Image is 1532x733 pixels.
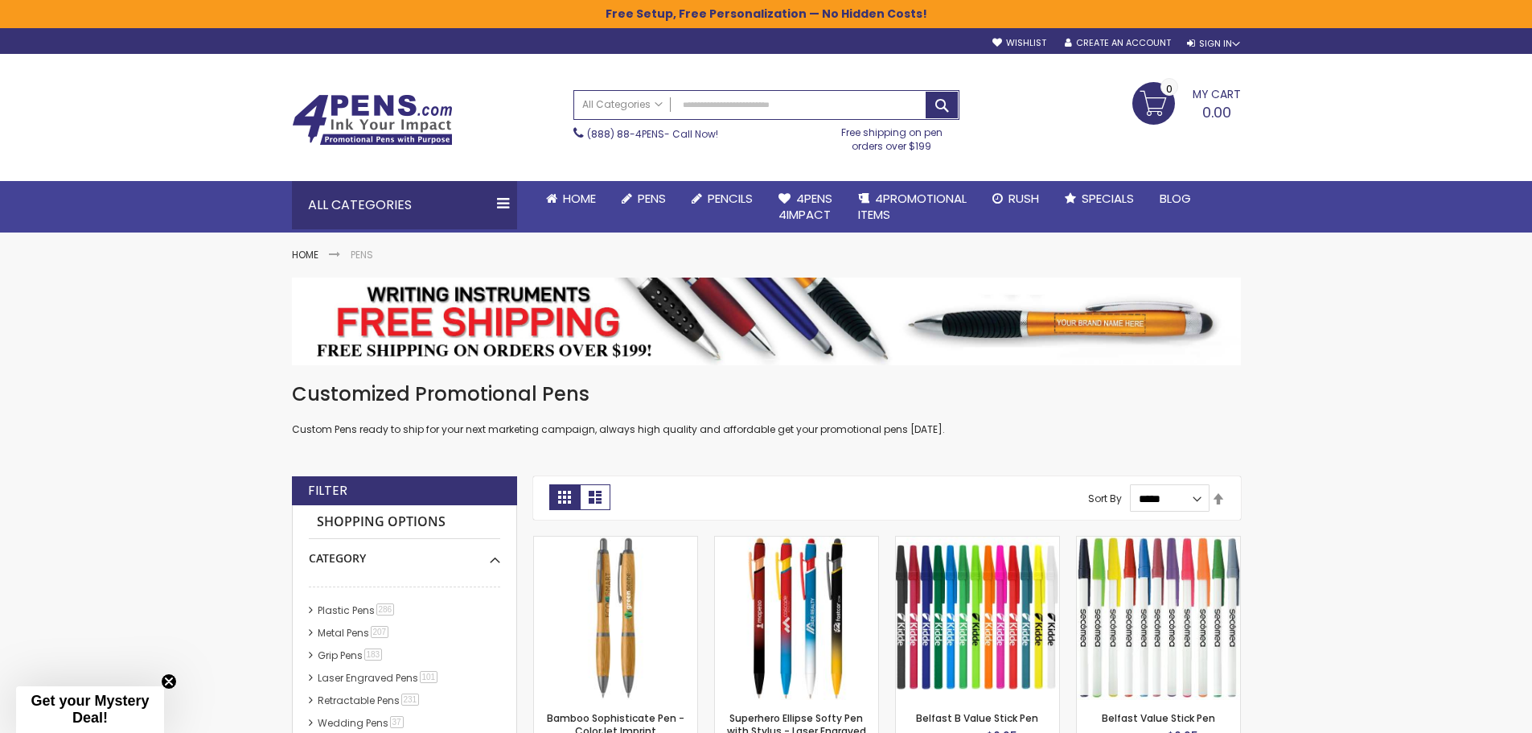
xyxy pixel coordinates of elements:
div: Custom Pens ready to ship for your next marketing campaign, always high quality and affordable ge... [292,381,1241,437]
a: Wedding Pens37 [314,716,409,730]
span: 207 [371,626,389,638]
span: 0.00 [1202,102,1231,122]
a: Create an Account [1065,37,1171,49]
img: Bamboo Sophisticate Pen - ColorJet Imprint [534,537,697,700]
a: Blog [1147,181,1204,216]
span: Get your Mystery Deal! [31,693,149,726]
label: Sort By [1088,492,1122,505]
a: Retractable Pens231 [314,694,425,707]
a: Grip Pens183 [314,649,388,662]
span: 37 [390,716,404,728]
strong: Filter [308,482,347,500]
span: 4Pens 4impact [778,190,832,223]
a: Pencils [679,181,766,216]
strong: Grid [549,484,580,510]
a: All Categories [574,91,671,117]
a: Laser Engraved Pens101 [314,671,444,685]
span: 231 [401,694,420,706]
a: Plastic Pens286 [314,603,400,617]
div: Get your Mystery Deal!Close teaser [16,686,164,733]
a: Metal Pens207 [314,626,395,640]
span: Rush [1008,190,1039,207]
img: Belfast B Value Stick Pen [896,537,1059,700]
span: Specials [1082,190,1134,207]
a: (888) 88-4PENS [587,127,664,141]
img: 4Pens Custom Pens and Promotional Products [292,94,453,146]
a: Superhero Ellipse Softy Pen with Stylus - Laser Engraved [715,536,878,550]
span: 286 [376,603,395,616]
a: Belfast Value Stick Pen [1077,536,1240,550]
h1: Customized Promotional Pens [292,381,1241,407]
button: Close teaser [161,673,177,690]
img: Superhero Ellipse Softy Pen with Stylus - Laser Engraved [715,537,878,700]
a: Belfast B Value Stick Pen [916,711,1038,725]
a: Rush [980,181,1052,216]
div: Free shipping on pen orders over $199 [824,120,959,152]
span: 0 [1166,81,1173,97]
span: 183 [364,649,383,661]
a: Home [292,248,318,261]
div: All Categories [292,181,517,229]
span: All Categories [582,98,663,111]
a: Home [533,181,609,216]
a: 4PROMOTIONALITEMS [845,181,980,233]
div: Category [309,539,500,566]
a: Pens [609,181,679,216]
a: Specials [1052,181,1147,216]
span: Pens [638,190,666,207]
span: Home [563,190,596,207]
span: 4PROMOTIONAL ITEMS [858,190,967,223]
strong: Shopping Options [309,505,500,540]
a: 4Pens4impact [766,181,845,233]
a: Belfast B Value Stick Pen [896,536,1059,550]
span: Blog [1160,190,1191,207]
span: Pencils [708,190,753,207]
span: 101 [420,671,438,683]
a: 0.00 0 [1132,82,1241,122]
div: Sign In [1187,38,1240,50]
img: Pens [292,278,1241,364]
span: - Call Now! [587,127,718,141]
a: Belfast Value Stick Pen [1102,711,1215,725]
strong: Pens [351,248,373,261]
a: Wishlist [992,37,1046,49]
img: Belfast Value Stick Pen [1077,537,1240,700]
a: Bamboo Sophisticate Pen - ColorJet Imprint [534,536,697,550]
